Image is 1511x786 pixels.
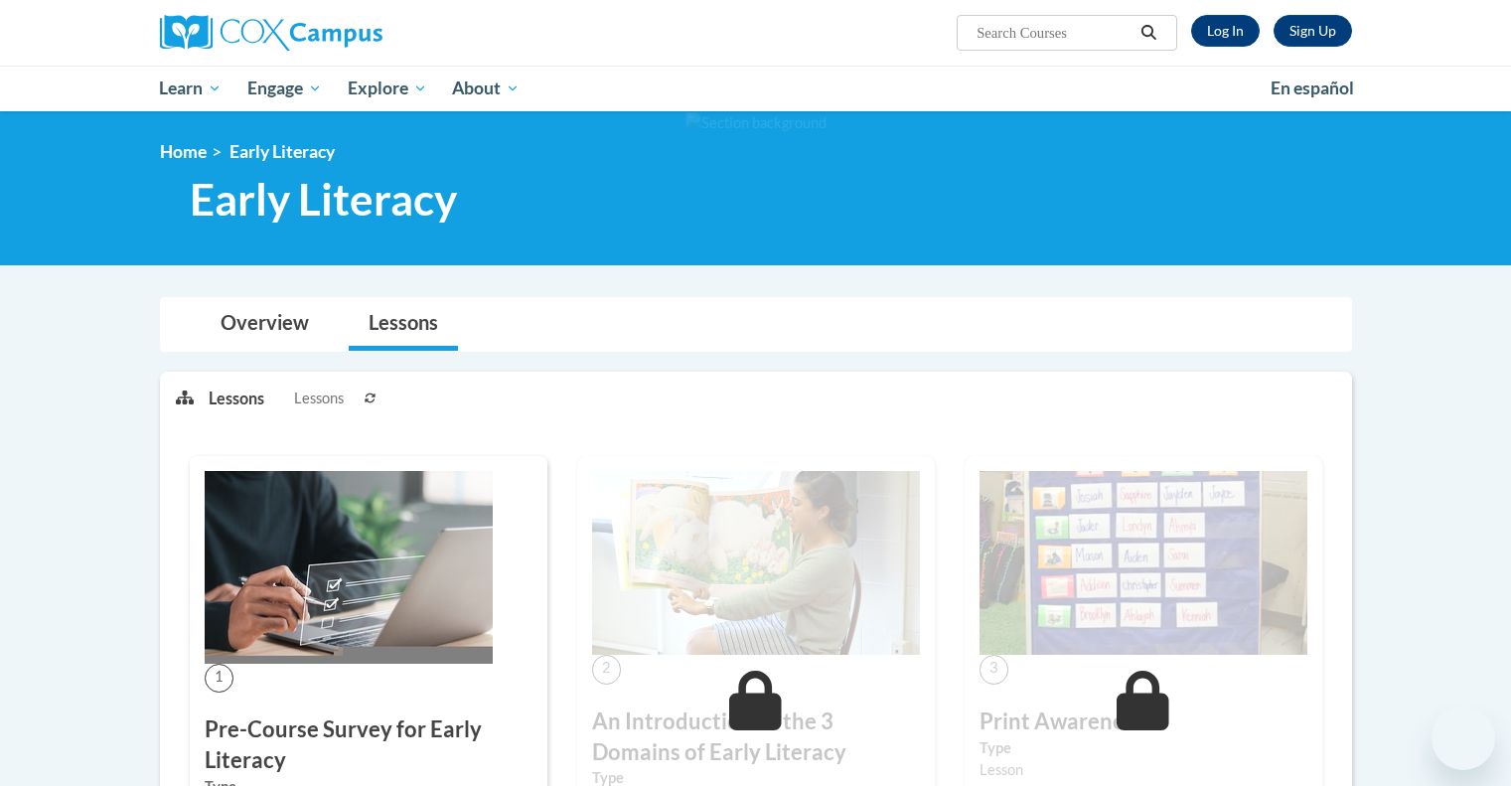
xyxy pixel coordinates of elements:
[1191,15,1260,47] a: Log In
[980,471,1307,656] img: Course Image
[205,471,493,664] img: Course Image
[229,141,335,162] span: Early Literacy
[1133,21,1163,45] button: Search
[685,112,827,134] img: Section background
[205,714,532,776] h3: Pre-Course Survey for Early Literacy
[130,66,1382,111] div: Main menu
[160,15,382,51] img: Cox Campus
[1274,15,1352,47] a: Register
[980,759,1307,781] div: Lesson
[335,66,440,111] a: Explore
[209,388,264,409] p: Lessons
[294,388,344,409] span: Lessons
[592,707,920,768] h3: An Introduction to the 3 Domains of Early Literacy
[201,298,329,351] a: Overview
[159,77,222,100] span: Learn
[1258,68,1367,109] a: En español
[980,655,1008,684] span: 3
[190,173,457,226] span: Early Literacy
[452,77,520,100] span: About
[980,737,1307,759] label: Type
[1271,78,1354,98] span: En español
[147,66,235,111] a: Learn
[592,655,621,684] span: 2
[234,66,335,111] a: Engage
[205,664,233,693] span: 1
[1432,707,1495,770] iframe: Button to launch messaging window
[592,471,920,656] img: Course Image
[160,141,207,162] a: Home
[247,77,322,100] span: Engage
[160,15,537,51] a: Cox Campus
[439,66,532,111] a: About
[349,298,458,351] a: Lessons
[980,707,1307,737] h3: Print Awareness
[348,77,427,100] span: Explore
[975,21,1133,45] input: Search Courses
